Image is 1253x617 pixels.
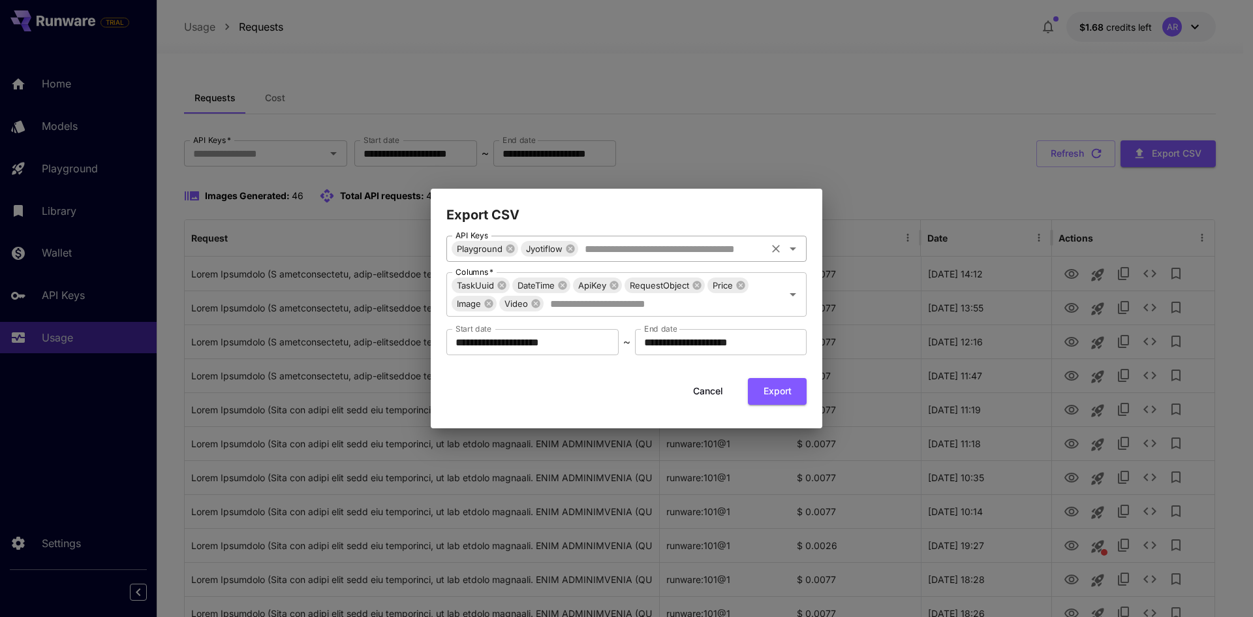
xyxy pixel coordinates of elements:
span: TaskUuid [452,278,499,293]
div: Image [452,296,497,311]
label: Columns [456,266,493,277]
button: Open [784,285,802,304]
div: RequestObject [625,277,705,293]
span: Jyotiflow [521,242,568,257]
label: API Keys [456,230,488,241]
div: Video [499,296,544,311]
div: DateTime [512,277,570,293]
div: Playground [452,241,518,257]
button: Clear [767,240,785,258]
span: Video [499,296,533,311]
button: Export [748,378,807,405]
span: DateTime [512,278,560,293]
span: ApiKey [573,278,611,293]
div: Price [707,277,749,293]
button: Cancel [679,378,737,405]
h2: Export CSV [431,189,822,225]
span: Playground [452,242,508,257]
div: Jyotiflow [521,241,578,257]
p: ~ [623,334,630,350]
span: Price [707,278,738,293]
span: RequestObject [625,278,694,293]
div: ApiKey [573,277,622,293]
button: Open [784,240,802,258]
label: Start date [456,323,491,334]
label: End date [644,323,677,334]
div: TaskUuid [452,277,510,293]
span: Image [452,296,486,311]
